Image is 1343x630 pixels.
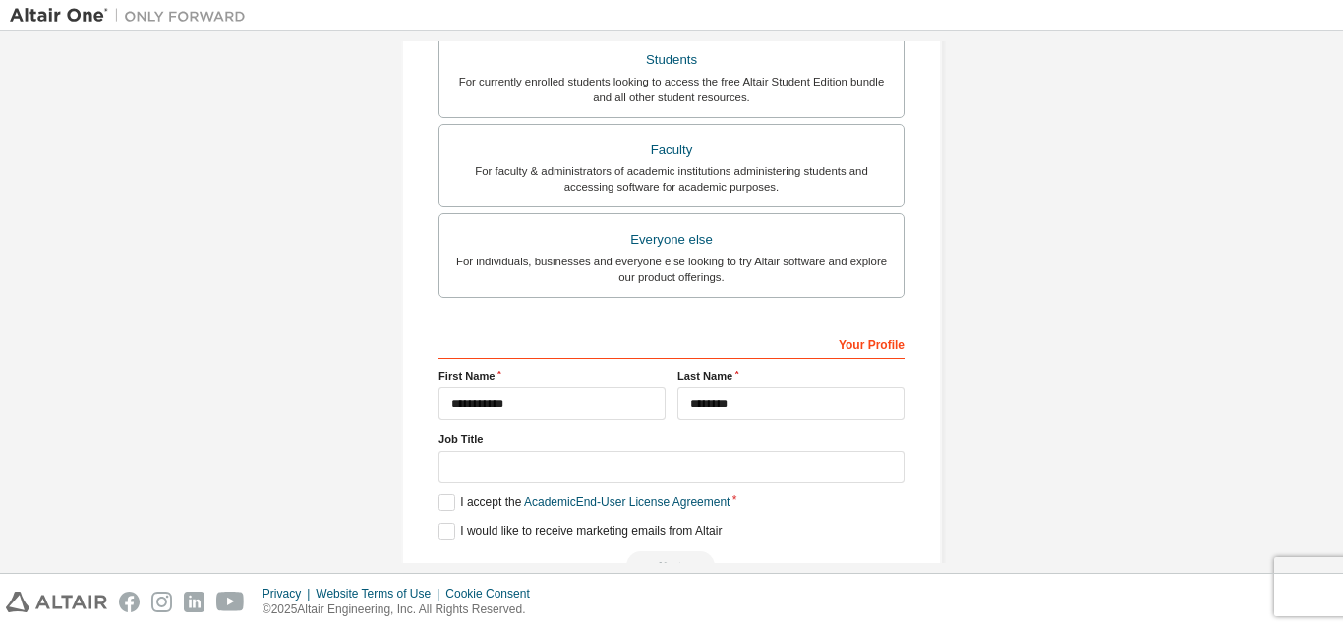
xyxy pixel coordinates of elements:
div: Website Terms of Use [316,586,445,601]
div: Read and acccept EULA to continue [438,551,905,581]
div: Your Profile [438,327,905,359]
img: Altair One [10,6,256,26]
div: For currently enrolled students looking to access the free Altair Student Edition bundle and all ... [451,74,892,105]
img: altair_logo.svg [6,592,107,612]
div: Everyone else [451,226,892,254]
img: facebook.svg [119,592,140,612]
img: youtube.svg [216,592,245,612]
label: I would like to receive marketing emails from Altair [438,523,722,540]
label: I accept the [438,494,730,511]
div: Privacy [263,586,316,601]
div: For faculty & administrators of academic institutions administering students and accessing softwa... [451,163,892,195]
a: Academic End-User License Agreement [524,495,730,509]
label: Job Title [438,431,905,447]
div: Faculty [451,137,892,164]
p: © 2025 Altair Engineering, Inc. All Rights Reserved. [263,601,542,618]
label: Last Name [677,369,905,384]
div: Cookie Consent [445,586,541,601]
img: instagram.svg [151,592,172,612]
div: For individuals, businesses and everyone else looking to try Altair software and explore our prod... [451,254,892,285]
img: linkedin.svg [184,592,204,612]
div: Students [451,46,892,74]
label: First Name [438,369,666,384]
